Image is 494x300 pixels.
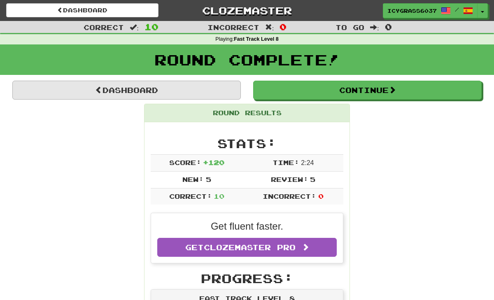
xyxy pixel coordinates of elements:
span: 2 : 24 [301,159,314,166]
span: To go [336,23,364,31]
span: 0 [280,22,287,32]
h2: Stats: [151,137,343,150]
span: : [370,24,379,31]
a: GetClozemaster Pro [157,238,337,257]
a: Dashboard [12,81,241,100]
span: : [130,24,139,31]
span: Incorrect: [263,192,316,200]
a: IcyGrass6037 / [383,3,478,18]
span: 0 [318,192,324,200]
h2: Progress: [151,272,343,285]
span: 5 [206,175,211,183]
span: Review: [271,175,308,183]
span: Correct [84,23,124,31]
span: Incorrect [207,23,259,31]
span: Score: [169,158,201,166]
a: Clozemaster [171,3,323,18]
span: : [265,24,274,31]
span: 10 [144,22,158,32]
span: Clozemaster Pro [204,243,296,252]
span: 5 [310,175,315,183]
strong: Fast Track Level 8 [234,36,279,42]
span: New: [182,175,204,183]
span: 0 [385,22,392,32]
button: Continue [253,81,482,100]
h1: Round Complete! [3,51,491,68]
span: IcyGrass6037 [387,7,437,14]
span: Time: [273,158,299,166]
span: / [455,7,459,12]
div: Round Results [144,104,350,122]
a: Dashboard [6,3,158,17]
span: + 120 [203,158,224,166]
span: Correct: [169,192,212,200]
p: Get fluent faster. [157,219,337,233]
span: 10 [214,192,224,200]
